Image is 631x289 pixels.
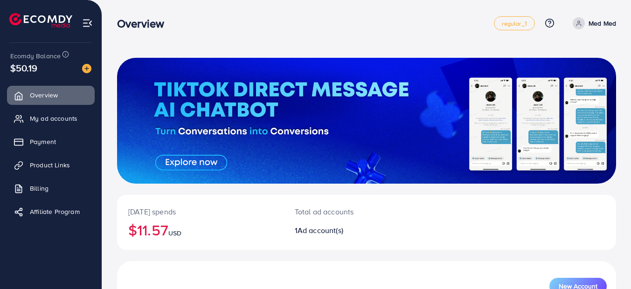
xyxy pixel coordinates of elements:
[7,132,95,151] a: Payment
[7,202,95,221] a: Affiliate Program
[591,247,624,282] iframe: Chat
[30,114,77,123] span: My ad accounts
[295,226,397,235] h2: 1
[589,18,616,29] p: Med Med
[295,206,397,217] p: Total ad accounts
[117,17,172,30] h3: Overview
[82,64,91,73] img: image
[30,160,70,170] span: Product Links
[168,228,181,238] span: USD
[30,137,56,146] span: Payment
[502,21,527,27] span: regular_1
[128,221,272,239] h2: $11.57
[7,86,95,104] a: Overview
[128,206,272,217] p: [DATE] spends
[7,156,95,174] a: Product Links
[30,207,80,216] span: Affiliate Program
[569,17,616,29] a: Med Med
[10,51,61,61] span: Ecomdy Balance
[10,61,37,75] span: $50.19
[30,90,58,100] span: Overview
[9,13,72,28] img: logo
[7,179,95,198] a: Billing
[7,109,95,128] a: My ad accounts
[30,184,49,193] span: Billing
[494,16,534,30] a: regular_1
[298,225,343,235] span: Ad account(s)
[82,18,93,28] img: menu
